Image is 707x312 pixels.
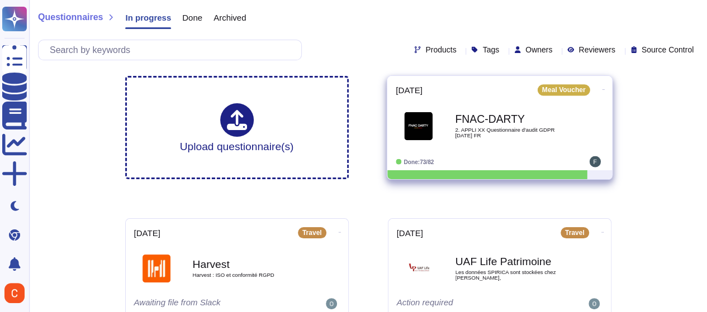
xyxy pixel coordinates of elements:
[455,270,567,280] span: Les données SPIRICA sont stockées chez [PERSON_NAME],
[2,281,32,305] button: user
[38,13,103,22] span: Questionnaires
[125,13,171,22] span: In progress
[143,255,170,282] img: Logo
[193,259,305,270] b: Harvest
[134,229,160,237] span: [DATE]
[455,256,567,267] b: UAF Life Patrimoine
[578,46,615,54] span: Reviewers
[482,46,499,54] span: Tags
[397,298,534,309] div: Action required
[589,156,600,167] img: user
[405,255,433,282] img: Logo
[298,227,326,238] div: Travel
[4,283,25,303] img: user
[404,112,433,140] img: Logo
[425,46,456,54] span: Products
[455,127,568,138] span: 2. APPLI XX Questionnaire d'audit GDPR [DATE] FR
[134,298,271,309] div: Awaiting file from Slack
[404,159,434,165] span: Done: 73/82
[642,46,694,54] span: Source Control
[44,40,301,60] input: Search by keywords
[537,84,590,95] div: Meal Voucher
[525,46,552,54] span: Owners
[455,114,568,124] b: FNAC-DARTY
[326,298,337,309] img: user
[213,13,246,22] span: Archived
[180,103,294,152] div: Upload questionnaire(s)
[589,298,600,309] img: user
[193,272,305,278] span: Harvest : ISO et conformité RGPD
[397,229,423,237] span: [DATE]
[561,227,589,238] div: Travel
[182,13,202,22] span: Done
[396,86,423,94] span: [DATE]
